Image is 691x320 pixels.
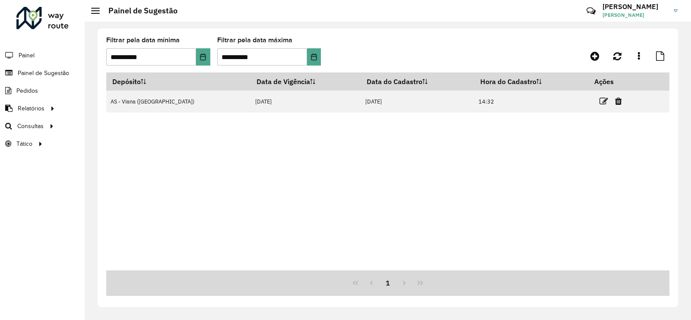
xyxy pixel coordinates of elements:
th: Data do Cadastro [361,72,474,91]
a: Contato Rápido [582,2,600,20]
span: Consultas [17,122,44,131]
a: Editar [599,95,608,107]
span: Painel de Sugestão [18,69,69,78]
button: 1 [380,275,396,291]
th: Depósito [106,72,250,91]
span: Tático [16,139,32,148]
td: [DATE] [250,91,361,113]
span: Painel [19,51,35,60]
a: Excluir [615,95,622,107]
h2: Painel de Sugestão [100,6,178,16]
button: Choose Date [196,48,210,66]
span: [PERSON_NAME] [602,11,667,19]
th: Hora do Cadastro [474,72,588,91]
label: Filtrar pela data mínima [106,35,180,45]
label: Filtrar pela data máxima [217,35,292,45]
th: Ações [588,72,640,91]
td: 14:32 [474,91,588,113]
td: [DATE] [361,91,474,113]
td: AS - Viana ([GEOGRAPHIC_DATA]) [106,91,250,113]
span: Relatórios [18,104,44,113]
th: Data de Vigência [250,72,361,91]
h3: [PERSON_NAME] [602,3,667,11]
button: Choose Date [307,48,321,66]
span: Pedidos [16,86,38,95]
